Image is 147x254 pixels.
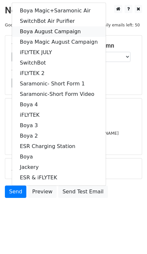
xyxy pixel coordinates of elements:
small: Google Sheet: [5,22,64,27]
a: iFLYTEK JULY [12,47,106,58]
a: Boya [12,152,106,162]
a: ESR & iFLYTEK [12,172,106,183]
a: Preview [28,186,57,198]
span: Daily emails left: 50 [99,22,142,29]
a: Boya 3 [12,120,106,131]
a: Send Test Email [58,186,108,198]
h5: Email column [78,42,135,49]
a: ESR Charging Station [12,141,106,152]
h2: New Campaign [5,5,142,16]
a: Saramonic- Short Form 1 [12,79,106,89]
small: [EMAIL_ADDRESS][PERSON_NAME][DOMAIN_NAME] [12,131,119,136]
a: iFLYTEK 2 [12,68,106,79]
a: SwitchBot [12,58,106,68]
iframe: Chat Widget [114,223,147,254]
a: Send [5,186,26,198]
a: Boya August Campaign [12,26,106,37]
a: Jackery [12,162,106,172]
a: Saramonic-Short Form Video [12,89,106,99]
a: Boya Magic+Saramonic Air [12,6,106,16]
a: Boya 2 [12,131,106,141]
a: iFLYTEK [12,110,106,120]
a: Boya 4 [12,99,106,110]
a: Daily emails left: 50 [99,22,142,27]
a: Boya Magic August Campaign [12,37,106,47]
a: SwitchBot Air Purifier [12,16,106,26]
